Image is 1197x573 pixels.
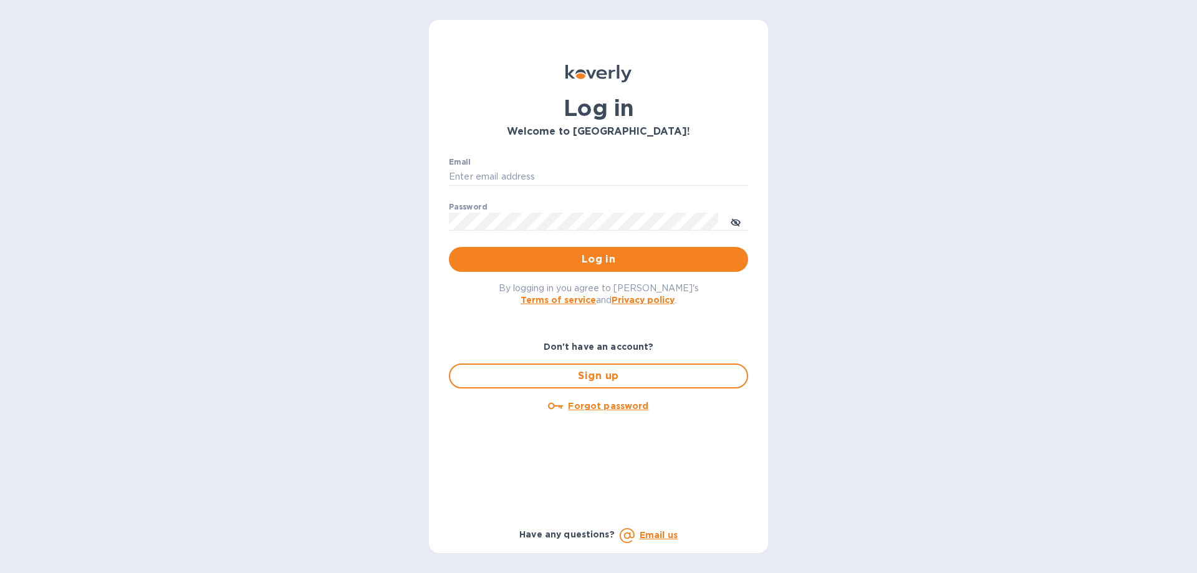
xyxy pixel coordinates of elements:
[449,364,748,388] button: Sign up
[449,168,748,186] input: Enter email address
[460,368,737,383] span: Sign up
[499,283,699,305] span: By logging in you agree to [PERSON_NAME]'s and .
[449,203,487,211] label: Password
[449,126,748,138] h3: Welcome to [GEOGRAPHIC_DATA]!
[449,95,748,121] h1: Log in
[640,530,678,540] a: Email us
[519,529,615,539] b: Have any questions?
[612,295,675,305] a: Privacy policy
[449,158,471,166] label: Email
[449,247,748,272] button: Log in
[568,401,648,411] u: Forgot password
[544,342,654,352] b: Don't have an account?
[521,295,596,305] a: Terms of service
[459,252,738,267] span: Log in
[723,209,748,234] button: toggle password visibility
[565,65,632,82] img: Koverly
